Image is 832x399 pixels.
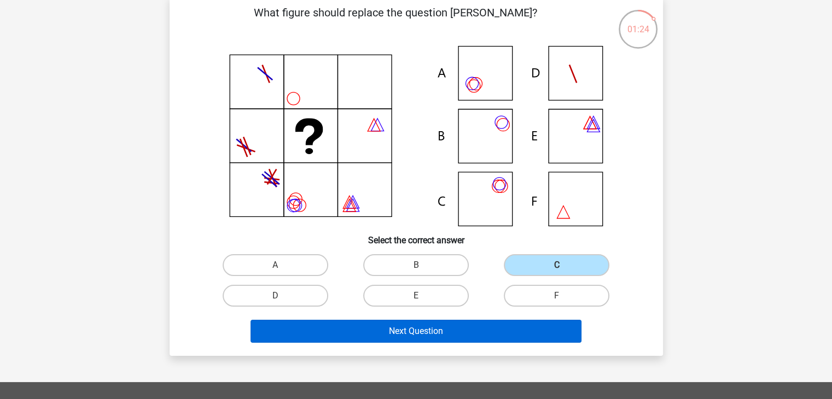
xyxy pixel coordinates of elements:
[363,285,469,307] label: E
[251,320,581,343] button: Next Question
[504,254,609,276] label: C
[223,254,328,276] label: A
[618,9,659,36] div: 01:24
[187,4,604,37] p: What figure should replace the question [PERSON_NAME]?
[363,254,469,276] label: B
[504,285,609,307] label: F
[187,226,645,245] h6: Select the correct answer
[223,285,328,307] label: D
